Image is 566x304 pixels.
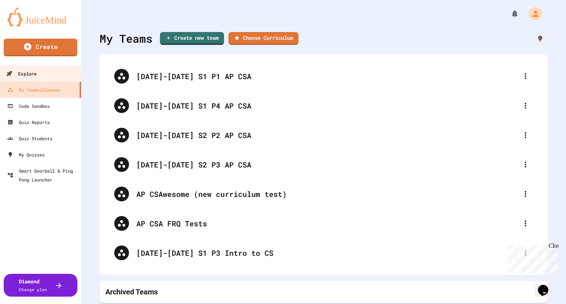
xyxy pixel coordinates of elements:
[535,275,559,297] iframe: chat widget
[136,159,518,170] div: [DATE]-[DATE] S2 P3 AP CSA
[136,218,518,229] div: AP CSA FRQ Tests
[7,134,52,143] div: Quiz Students
[4,274,77,297] button: DiamondChange plan
[107,61,540,91] div: [DATE]-[DATE] S1 P1 AP CSA
[136,100,518,111] div: [DATE]-[DATE] S1 P4 AP CSA
[105,287,158,297] p: Archived Teams
[4,39,77,56] a: Create
[160,32,224,45] a: Create new team
[3,3,51,47] div: Chat with us now!Close
[136,130,518,141] div: [DATE]-[DATE] S2 P2 AP CSA
[19,287,47,292] span: Change plan
[107,238,540,268] div: [DATE]-[DATE] S1 P3 Intro to CS
[521,5,544,22] div: My Account
[6,69,36,78] div: Explore
[107,120,540,150] div: [DATE]-[DATE] S2 P2 AP CSA
[7,166,78,184] div: Smart Doorbell & Ping Pong Launcher
[7,150,45,159] div: My Quizzes
[7,85,60,94] div: My Teams/Classes
[505,243,559,274] iframe: chat widget
[107,150,540,179] div: [DATE]-[DATE] S2 P3 AP CSA
[99,30,153,47] div: My Teams
[107,209,540,238] div: AP CSA FRQ Tests
[107,91,540,120] div: [DATE]-[DATE] S1 P4 AP CSA
[7,7,74,26] img: logo-orange.svg
[533,31,548,46] div: How it works
[107,179,540,209] div: AP CSAwesome (new curriculum test)
[136,188,518,199] div: AP CSAwesome (new curriculum test)
[7,118,50,127] div: Quiz Reports
[136,71,518,82] div: [DATE]-[DATE] S1 P1 AP CSA
[136,247,518,258] div: [DATE]-[DATE] S1 P3 Intro to CS
[497,7,521,20] div: My Notifications
[19,278,47,293] div: Diamond
[7,102,50,110] div: Code Sandbox
[228,32,298,45] a: Choose Curriculum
